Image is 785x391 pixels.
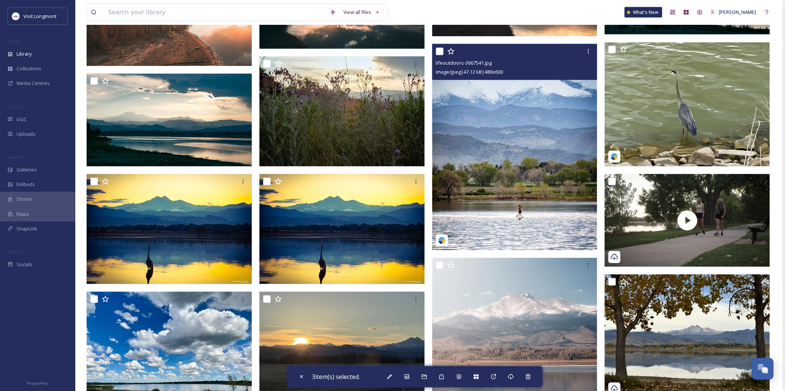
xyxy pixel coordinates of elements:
img: snapsea-logo.png [438,237,446,244]
span: SOCIALS [8,249,23,255]
span: UGC [17,116,27,123]
img: snapsea-logo.png [611,153,618,161]
span: 3 item(s) selected. [312,373,360,381]
img: ext_1752524007.950585_brian.gibson83@gmail.com-20250712-Longmont-02.jpg [87,74,252,167]
img: longmont.jpg [12,12,20,20]
a: Privacy Policy [27,378,49,387]
span: Privacy Policy [27,381,49,386]
span: Media Centres [17,80,50,87]
img: ext_1748637795.411872_holliehardman@gmail.com-PSX_20250530_072039.jpg [259,174,425,284]
a: View all files [340,5,384,20]
img: ant.ham_-18123198022449163.jpeg [605,42,770,167]
img: lifeoutdoors-3667541.jpg [432,44,598,250]
span: [PERSON_NAME] [719,9,756,15]
span: image/jpeg | 47.12 kB | 480 x 600 [436,68,503,75]
img: ext_1752524007.743684_brian.gibson83@gmail.com-20250712-Longmont-05.jpg [259,56,425,167]
img: thumbnail [605,174,770,267]
span: COLLECT [8,104,24,110]
input: Search your library [104,4,326,21]
span: SnapLink [17,225,37,232]
span: lifeoutdoors-3667541.jpg [436,59,492,66]
span: Uploads [17,130,35,138]
a: [PERSON_NAME] [707,5,760,20]
img: ext_1748638113.87986_holliehardman@gmail.com-PSX_20250530_072039.jpg [87,174,252,284]
span: Collections [17,65,41,72]
span: Socials [17,261,32,268]
button: Open Chat [752,358,774,380]
span: MEDIA [8,39,21,44]
span: Embeds [17,181,35,188]
a: What's New [625,7,662,18]
span: WIDGETS [8,155,25,160]
span: Galleries [17,166,37,173]
span: Visit Longmont [23,13,56,20]
span: Maps [17,211,29,218]
span: Stories [17,195,33,203]
span: Library [17,50,32,58]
